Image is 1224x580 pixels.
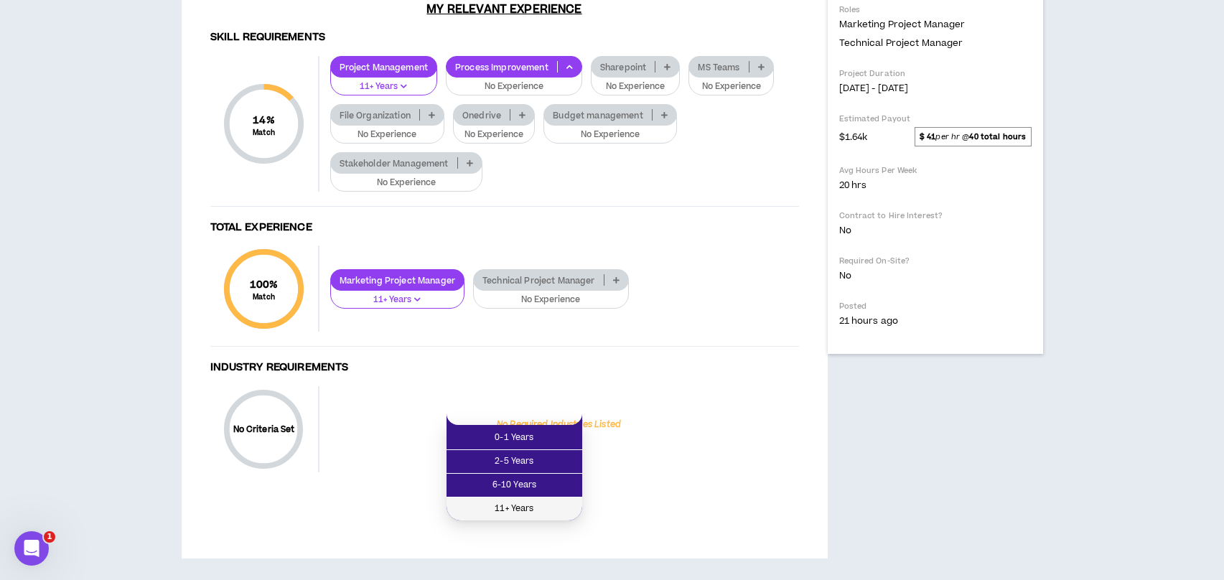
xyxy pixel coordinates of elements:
p: Contract to Hire Interest? [839,210,1032,221]
span: 0-1 Years [455,430,574,446]
p: Required On-Site? [839,256,1032,266]
small: Match [250,292,279,302]
p: 20 hrs [839,179,1032,192]
button: No Experience [453,116,535,144]
h3: My Relevant Experience [196,2,813,17]
p: Stakeholder Management [331,158,457,169]
p: No Experience [455,80,573,93]
button: No Experience [330,116,445,144]
p: Onedrive [454,110,510,121]
span: 1 [44,531,55,543]
p: Estimated Payout [839,113,1032,124]
span: per hr @ [915,127,1032,146]
p: No Criteria Set [225,424,304,436]
p: No Required Industries Listed [497,418,621,431]
p: Project Management [331,62,437,72]
h4: Skill Requirements [210,31,799,45]
p: File Organization [331,110,419,121]
h4: Total Experience [210,221,799,235]
p: Marketing Project Manager [331,275,464,286]
p: No Experience [698,80,764,93]
p: Budget management [544,110,651,121]
p: No Experience [340,128,436,141]
p: Avg Hours Per Week [839,165,1032,176]
p: No [839,224,1032,237]
p: Posted [839,301,1032,312]
p: Project Duration [839,68,1032,79]
span: 100 % [250,277,279,292]
button: No Experience [688,68,773,95]
span: 2-5 Years [455,454,574,469]
button: No Experience [591,68,681,95]
p: No Experience [462,128,525,141]
iframe: Intercom live chat [14,531,49,566]
p: No [839,269,1032,282]
p: No Experience [553,128,668,141]
p: Process Improvement [447,62,557,72]
p: 11+ Years [340,294,456,307]
p: MS Teams [689,62,748,72]
span: 6-10 Years [455,477,574,493]
p: Roles [839,4,1032,15]
p: 21 hours ago [839,314,1032,327]
small: Match [253,128,275,138]
h4: Industry Requirements [210,361,799,375]
span: 11+ Years [455,501,574,517]
strong: 40 total hours [969,131,1026,142]
p: Sharepoint [592,62,655,72]
p: No Experience [482,294,620,307]
strong: $ 41 [920,131,935,142]
span: $1.64k [839,128,868,145]
button: 11+ Years [330,281,465,309]
button: 11+ Years [330,68,438,95]
p: 11+ Years [340,80,429,93]
span: 14 % [253,113,275,128]
p: [DATE] - [DATE] [839,82,1032,95]
button: No Experience [543,116,677,144]
span: Technical Project Manager [839,37,963,50]
span: Marketing Project Manager [839,18,966,31]
p: No Experience [600,80,671,93]
button: No Experience [330,164,482,192]
p: No Experience [340,177,473,190]
button: No Experience [473,281,629,309]
button: No Experience [446,68,582,95]
p: Technical Project Manager [474,275,604,286]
